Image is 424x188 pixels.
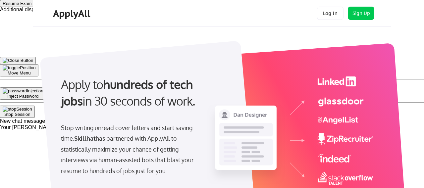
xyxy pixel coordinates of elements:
div: ApplyAll [53,8,92,19]
strong: Skillhat [74,135,96,142]
strong: hundreds of tech jobs [61,77,196,108]
div: Stop writing unread cover letters and start saving time. has partnered with ApplyAll to statistic... [61,122,197,176]
button: Log In [317,7,344,20]
button: Sign Up [348,7,374,20]
div: Apply to in 30 seconds of work. [61,76,224,110]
